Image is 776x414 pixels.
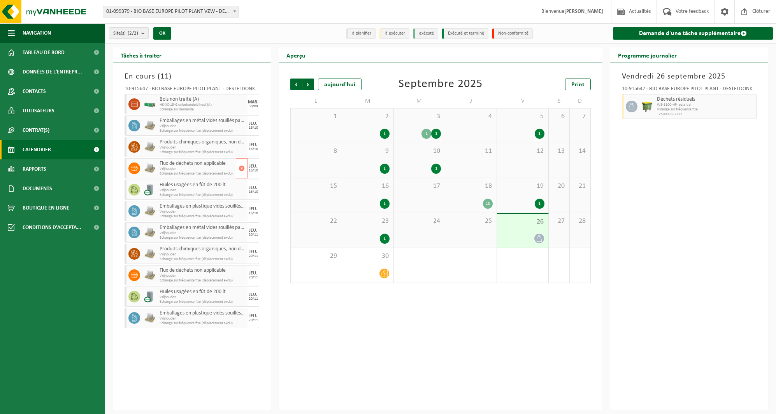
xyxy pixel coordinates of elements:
span: Vrijhouden [160,295,246,300]
span: Vrijhouden [160,145,246,150]
span: 21 [574,182,586,190]
span: Vidange sur fréquence fixe [657,107,754,112]
span: Echange sur fréquence fixe (déplacement exclu) [160,278,246,283]
span: 28 [574,217,586,225]
button: Site(s)(2/2) [109,27,149,39]
div: JEU. [249,121,257,126]
span: 29 [295,252,338,260]
span: Vrijhouden [160,188,246,193]
a: Print [565,79,591,90]
span: 3 [398,112,441,121]
div: 1 [380,129,390,139]
span: Utilisateurs [23,101,54,121]
span: Echange sur fréquence fixe (déplacement exclu) [160,321,246,326]
div: JEU. [249,164,257,169]
h2: Programme journalier [610,47,685,63]
span: Echange sur fréquence fixe (déplacement exclu) [160,150,246,155]
span: Documents [23,179,52,198]
span: Huiles usagées en fût de 200 lt [160,182,246,188]
div: JEU. [249,207,257,211]
span: Emballages en plastique vides souillés par des substances oxydants (comburant) [160,310,246,316]
span: Précédent [290,79,302,90]
td: D [570,94,591,108]
td: M [394,94,446,108]
span: 01-099379 - BIO BASE EUROPE PILOT PLANT VZW - DESTELDONK [103,6,239,17]
span: 11 [160,73,169,80]
span: 30 [346,252,390,260]
span: Conditions d'accepta... [23,218,81,237]
span: 8 [295,147,338,155]
span: 01-099379 - BIO BASE EUROPE PILOT PLANT VZW - DESTELDONK [103,6,239,17]
span: Produits chimiques organiques, non dangereux en petit emballage [160,246,246,252]
span: Vrijhouden [160,252,246,257]
span: Print [571,82,585,88]
span: Site(s) [113,28,138,39]
span: WB-1100-HP restafval [657,103,754,107]
div: 10-915647 - BIO BASE EUROPE PILOT PLANT - DESTELDONK [125,86,259,94]
span: Déchets résiduels [657,96,754,103]
count: (2/2) [128,31,138,36]
div: JEU. [249,250,257,254]
div: MAR. [248,100,258,105]
strong: [PERSON_NAME] [564,9,603,14]
img: LP-PA-00000-WDN-11 [144,120,156,131]
div: 20/11 [249,276,258,279]
div: 1 [421,129,431,139]
span: Emballages en métal vides souillés par des substances dangereuses [160,118,246,124]
span: 27 [553,217,565,225]
div: Septembre 2025 [399,79,483,90]
div: 30/09 [249,105,258,108]
span: Vrijhouden [160,316,246,321]
span: Echange sur fréquence fixe (déplacement exclu) [160,171,234,176]
img: HK-XC-15-GN-00 [144,101,156,107]
span: 15 [295,182,338,190]
td: L [290,94,342,108]
span: Echange sur fréquence fixe (déplacement exclu) [160,193,246,197]
span: Contacts [23,82,46,101]
span: 4 [449,112,493,121]
span: Flux de déchets non applicable [160,267,246,274]
span: 12 [501,147,544,155]
div: JEU. [249,271,257,276]
img: LP-PA-00000-WDN-11 [144,141,156,153]
td: J [445,94,497,108]
div: 10-915647 - BIO BASE EUROPE PILOT PLANT - DESTELDONK [622,86,757,94]
li: à exécuter [379,28,409,39]
span: 26 [501,218,544,226]
div: 1 [380,234,390,244]
div: aujourd'hui [318,79,362,90]
span: Echange sur fréquence fixe (déplacement exclu) [160,257,246,262]
span: 20 [553,182,565,190]
span: 16 [346,182,390,190]
div: JEU. [249,143,257,147]
div: 16/10 [249,211,258,215]
img: LP-PA-00000-WDN-11 [144,162,156,174]
span: Calendrier [23,140,51,159]
div: 16/10 [249,126,258,130]
span: HK-XC-15-G onbehandeld hout (A) [160,103,246,107]
span: Emballages en métal vides souillés par des substances dangereuses [160,225,246,231]
span: Vrijhouden [160,210,246,214]
span: 14 [574,147,586,155]
span: Vrijhouden [160,167,234,171]
span: 22 [295,217,338,225]
span: 2 [346,112,390,121]
span: 5 [501,112,544,121]
td: M [342,94,394,108]
span: Produits chimiques organiques, non dangereux en petit emballage [160,139,246,145]
span: Huiles usagées en fût de 200 lt [160,289,246,295]
div: JEU. [249,292,257,297]
span: Echange sur fréquence fixe (déplacement exclu) [160,300,246,304]
span: 19 [501,182,544,190]
a: Demande d'une tâche supplémentaire [613,27,773,40]
h2: Aperçu [279,47,313,63]
span: 17 [398,182,441,190]
span: 7 [574,112,586,121]
span: 18 [449,182,493,190]
div: JEU. [249,185,257,190]
img: LP-PA-00000-WDN-11 [144,205,156,217]
li: à planifier [346,28,376,39]
div: 10 [483,199,493,209]
span: 13 [553,147,565,155]
div: 1 [535,199,544,209]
